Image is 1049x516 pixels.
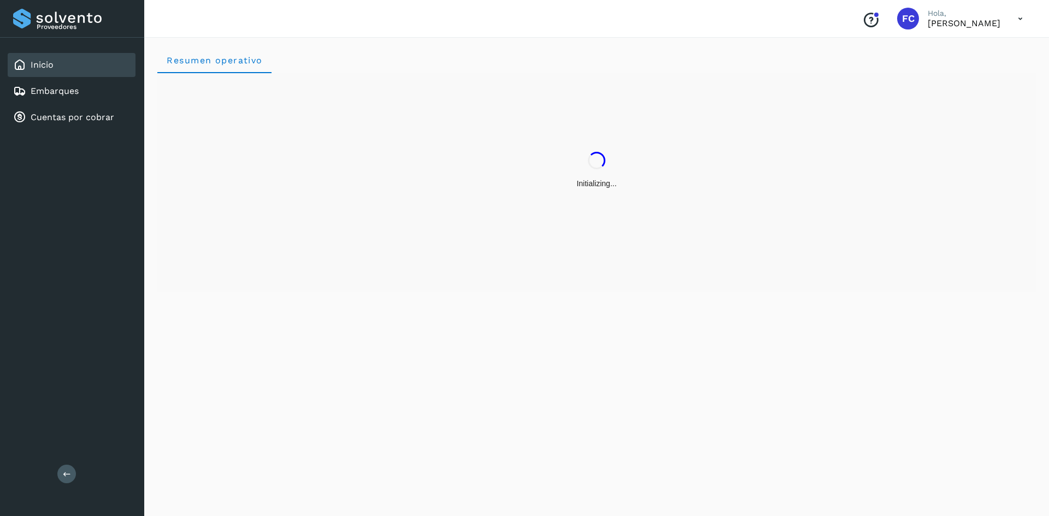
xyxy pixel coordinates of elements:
p: Proveedores [37,23,131,31]
span: Resumen operativo [166,55,263,66]
div: Inicio [8,53,135,77]
div: Embarques [8,79,135,103]
a: Embarques [31,86,79,96]
p: Hola, [928,9,1000,18]
div: Cuentas por cobrar [8,105,135,129]
p: FERNANDO CASTRO AGUILAR [928,18,1000,28]
a: Inicio [31,60,54,70]
a: Cuentas por cobrar [31,112,114,122]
